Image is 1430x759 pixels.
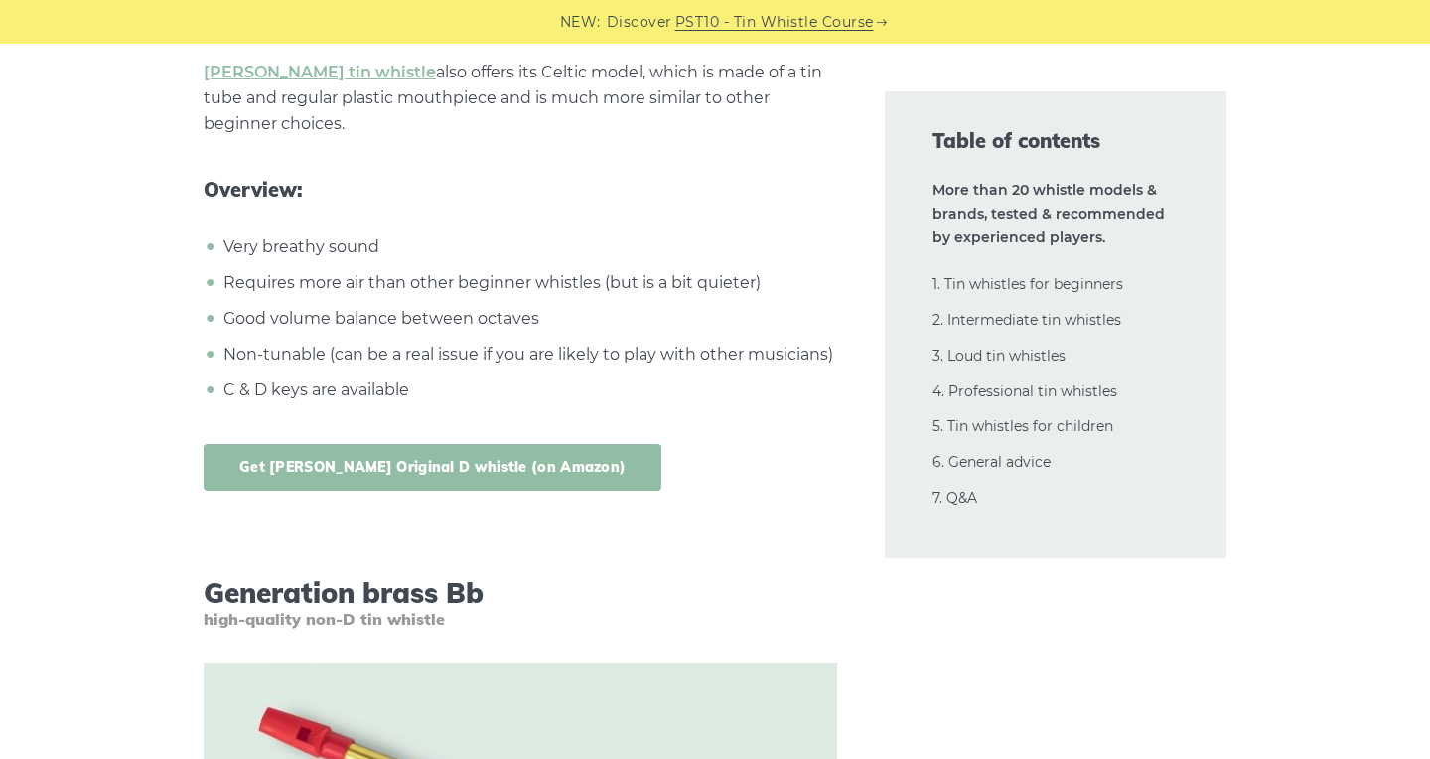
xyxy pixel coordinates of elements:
[218,306,837,332] li: Good volume balance between octaves
[218,270,837,296] li: Requires more air than other beginner whistles (but is a bit quieter)
[204,63,436,81] a: [PERSON_NAME] tin whistle
[932,311,1121,329] a: 2. Intermediate tin whistles
[932,181,1165,246] strong: More than 20 whistle models & brands, tested & recommended by experienced players.
[204,576,837,629] h3: Generation brass Bb
[932,127,1179,155] span: Table of contents
[932,382,1117,400] a: 4. Professional tin whistles
[932,417,1113,435] a: 5. Tin whistles for children
[204,178,837,202] span: Overview:
[932,489,977,507] a: 7. Q&A
[218,234,837,260] li: Very breathy sound
[204,444,661,491] a: Get [PERSON_NAME] Original D whistle (on Amazon)
[607,11,672,34] span: Discover
[218,378,837,403] li: C & D keys are available
[932,347,1066,365] a: 3. Loud tin whistles
[560,11,601,34] span: NEW:
[675,11,874,34] a: PST10 - Tin Whistle Course
[218,342,837,368] li: Non-tunable (can be a real issue if you are likely to play with other musicians)
[932,453,1051,471] a: 6. General advice
[204,610,837,629] span: high-quality non-D tin whistle
[204,60,837,137] p: also offers its Celtic model, which is made of a tin tube and regular plastic mouthpiece and is m...
[932,275,1123,293] a: 1. Tin whistles for beginners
